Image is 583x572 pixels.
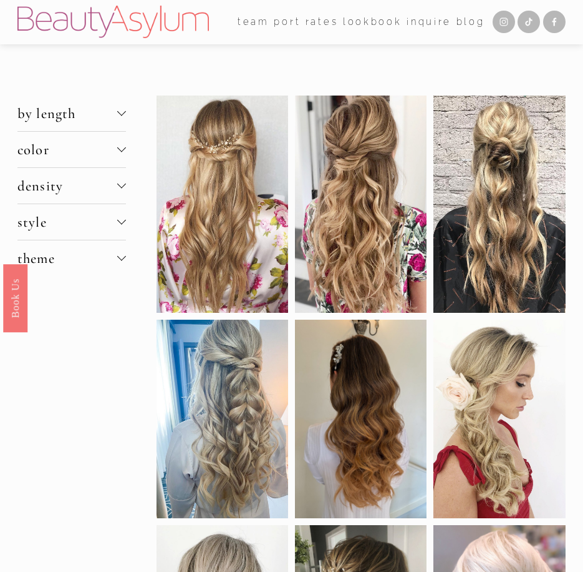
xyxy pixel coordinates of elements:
[17,96,126,131] button: by length
[17,105,117,122] span: by length
[306,12,339,31] a: Rates
[17,240,126,276] button: theme
[493,11,515,33] a: Instagram
[17,250,117,267] span: theme
[407,12,451,31] a: Inquire
[343,12,402,31] a: Lookbook
[17,204,126,240] button: style
[238,14,269,31] span: team
[17,6,209,38] img: Beauty Asylum | Bridal Hair &amp; Makeup Charlotte &amp; Atlanta
[17,177,117,194] span: density
[274,12,301,31] a: port
[543,11,566,33] a: Facebook
[17,132,126,167] button: color
[17,214,117,230] span: style
[518,11,540,33] a: TikTok
[3,264,27,332] a: Book Us
[17,168,126,204] button: density
[456,12,485,31] a: Blog
[17,141,117,158] span: color
[238,12,269,31] a: folder dropdown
